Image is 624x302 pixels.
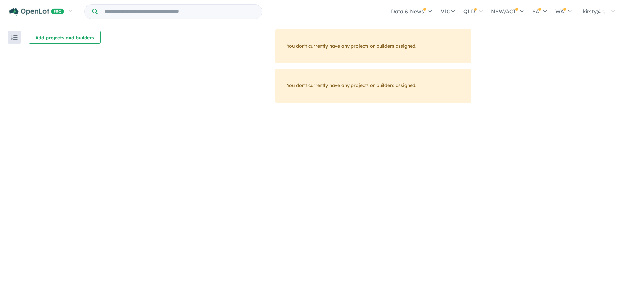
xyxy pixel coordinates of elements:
img: sort.svg [11,35,18,40]
img: Openlot PRO Logo White [9,8,64,16]
span: kirsty@r... [583,8,607,15]
input: Try estate name, suburb, builder or developer [99,5,261,19]
button: Add projects and builders [29,31,101,44]
div: You don't currently have any projects or builders assigned. [275,29,471,63]
div: You don't currently have any projects or builders assigned. [275,69,471,103]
